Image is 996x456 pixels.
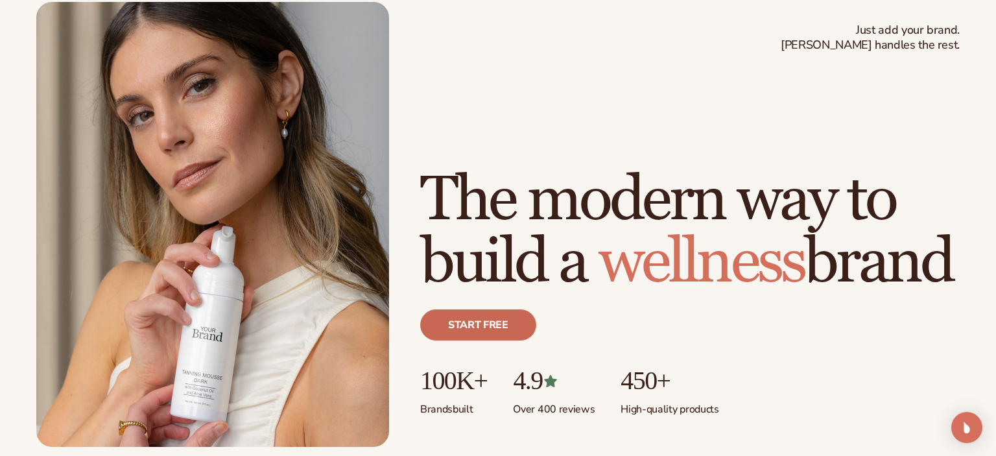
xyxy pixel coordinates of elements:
[420,309,536,341] a: Start free
[599,224,805,300] span: wellness
[420,395,487,416] p: Brands built
[420,169,960,294] h1: The modern way to build a brand
[420,366,487,395] p: 100K+
[781,23,960,53] span: Just add your brand. [PERSON_NAME] handles the rest.
[621,395,718,416] p: High-quality products
[621,366,718,395] p: 450+
[513,366,595,395] p: 4.9
[513,395,595,416] p: Over 400 reviews
[951,412,982,443] div: Open Intercom Messenger
[36,2,389,447] img: Female holding tanning mousse.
